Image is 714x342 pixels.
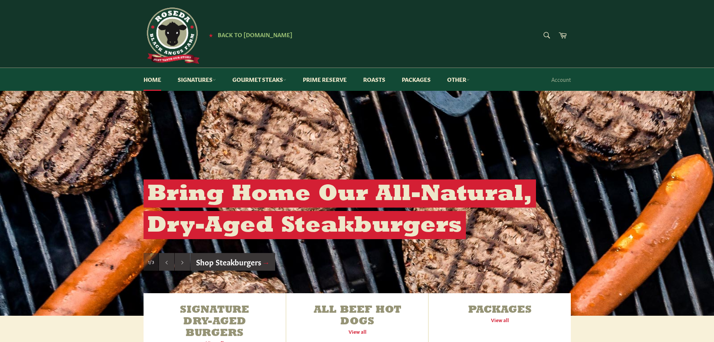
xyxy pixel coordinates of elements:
[548,68,575,90] a: Account
[218,30,292,38] span: Back to [DOMAIN_NAME]
[225,68,294,91] a: Gourmet Steaks
[144,253,159,271] div: Slide 1, current
[190,253,275,271] a: Shop Steakburgers
[170,68,223,91] a: Signatures
[144,179,536,239] h2: Bring Home Our All-Natural, Dry-Aged Steakburgers
[356,68,393,91] a: Roasts
[144,8,200,64] img: Roseda Beef
[148,259,154,265] span: 1/3
[175,253,190,271] button: Next slide
[440,68,477,91] a: Other
[262,256,270,267] span: →
[159,253,174,271] button: Previous slide
[295,68,354,91] a: Prime Reserve
[209,32,213,38] span: ★
[136,68,169,91] a: Home
[394,68,438,91] a: Packages
[205,32,292,38] a: ★ Back to [DOMAIN_NAME]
